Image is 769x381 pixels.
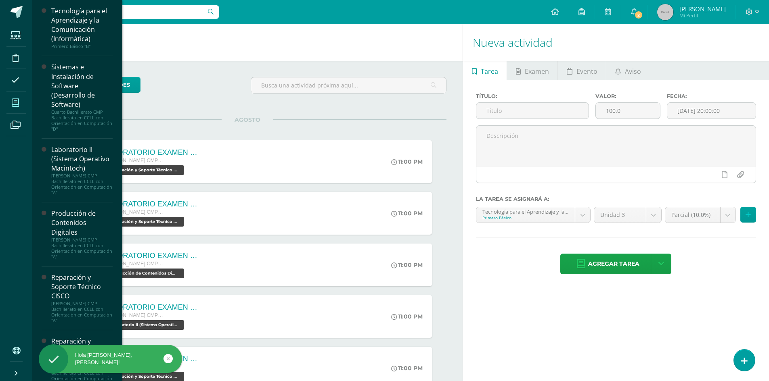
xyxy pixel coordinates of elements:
[507,61,557,80] a: Examen
[667,93,756,99] label: Fecha:
[103,252,200,260] div: LABORATORIO EXAMEN DE UNIDAD
[594,207,661,223] a: Unidad 3
[595,93,661,99] label: Valor:
[463,61,507,80] a: Tarea
[103,312,164,318] span: [PERSON_NAME] CMP Bachillerato en CCLL con Orientación en Computación
[103,320,184,330] span: Laboratorio II (Sistema Operativo Macintoch) 'A'
[51,62,113,109] div: Sistemas e Instalación de Software (Desarrollo de Software)
[558,61,606,80] a: Evento
[51,62,113,132] a: Sistemas e Instalación de Software (Desarrollo de Software)Cuarto Bachillerato CMP Bachillerato e...
[588,254,639,274] span: Agregar tarea
[251,77,446,93] input: Busca una actividad próxima aquí...
[473,24,759,61] h1: Nueva actividad
[391,158,423,165] div: 11:00 PM
[657,4,673,20] img: 45x45
[103,165,184,175] span: Reparación y Soporte Técnico CISCO 'D'
[51,237,113,260] div: [PERSON_NAME] CMP Bachillerato en CCLL con Orientación en Computación "A"
[51,145,113,196] a: Laboratorio II (Sistema Operativo Macintoch)[PERSON_NAME] CMP Bachillerato en CCLL con Orientació...
[476,103,589,119] input: Título
[600,207,640,223] span: Unidad 3
[51,273,113,301] div: Reparación y Soporte Técnico CISCO
[606,61,650,80] a: Aviso
[103,217,184,227] span: Reparación y Soporte Técnico CISCO 'C'
[103,269,184,278] span: Producción de Contenidos Digitales 'A'
[51,6,113,44] div: Tecnología para el Aprendizaje y la Comunicación (Informática)
[476,207,591,223] a: Tecnología para el Aprendizaje y la Comunicación (Informática) 'B'Primero Básico
[103,261,164,266] span: [PERSON_NAME] CMP Bachillerato en CCLL con Orientación en Computación
[39,352,182,366] div: Hola [PERSON_NAME], [PERSON_NAME]!
[679,5,726,13] span: [PERSON_NAME]
[51,44,113,49] div: Primero Básico "B"
[51,6,113,49] a: Tecnología para el Aprendizaje y la Comunicación (Informática)Primero Básico "B"
[482,215,569,221] div: Primero Básico
[51,173,113,196] div: [PERSON_NAME] CMP Bachillerato en CCLL con Orientación en Computación "A"
[51,209,113,237] div: Producción de Contenidos Digitales
[576,62,597,81] span: Evento
[665,207,735,223] a: Parcial (10.0%)
[51,301,113,323] div: [PERSON_NAME] CMP Bachillerato en CCLL con Orientación en Computación "A"
[51,109,113,132] div: Cuarto Bachillerato CMP Bachillerato en CCLL con Orientación en Computación "D"
[671,207,714,223] span: Parcial (10.0%)
[476,93,589,99] label: Título:
[103,158,164,163] span: [PERSON_NAME] CMP Bachillerato en CCLL con Orientación en Computación
[103,209,164,215] span: [PERSON_NAME] CMP Bachillerato en CCLL con Orientación en Computación
[476,196,756,202] label: La tarea se asignará a:
[525,62,549,81] span: Examen
[391,313,423,320] div: 11:00 PM
[391,364,423,372] div: 11:00 PM
[38,5,219,19] input: Busca un usuario...
[391,210,423,217] div: 11:00 PM
[103,148,200,157] div: LABORATORIO EXAMEN DE UNIDAD
[596,103,660,119] input: Puntos máximos
[42,24,453,61] h1: Actividades
[625,62,641,81] span: Aviso
[51,273,113,323] a: Reparación y Soporte Técnico CISCO[PERSON_NAME] CMP Bachillerato en CCLL con Orientación en Compu...
[667,103,756,119] input: Fecha de entrega
[482,207,569,215] div: Tecnología para el Aprendizaje y la Comunicación (Informática) 'B'
[51,337,113,364] div: Reparación y Soporte Técnico CISCO
[103,303,200,312] div: LABORATORIO EXAMEN DE UNIDAD
[634,10,643,19] span: 2
[679,12,726,19] span: Mi Perfil
[222,116,273,123] span: AGOSTO
[481,62,498,81] span: Tarea
[51,145,113,173] div: Laboratorio II (Sistema Operativo Macintoch)
[391,261,423,269] div: 11:00 PM
[51,209,113,259] a: Producción de Contenidos Digitales[PERSON_NAME] CMP Bachillerato en CCLL con Orientación en Compu...
[103,200,200,208] div: LABORATORIO EXAMEN DE UNIDAD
